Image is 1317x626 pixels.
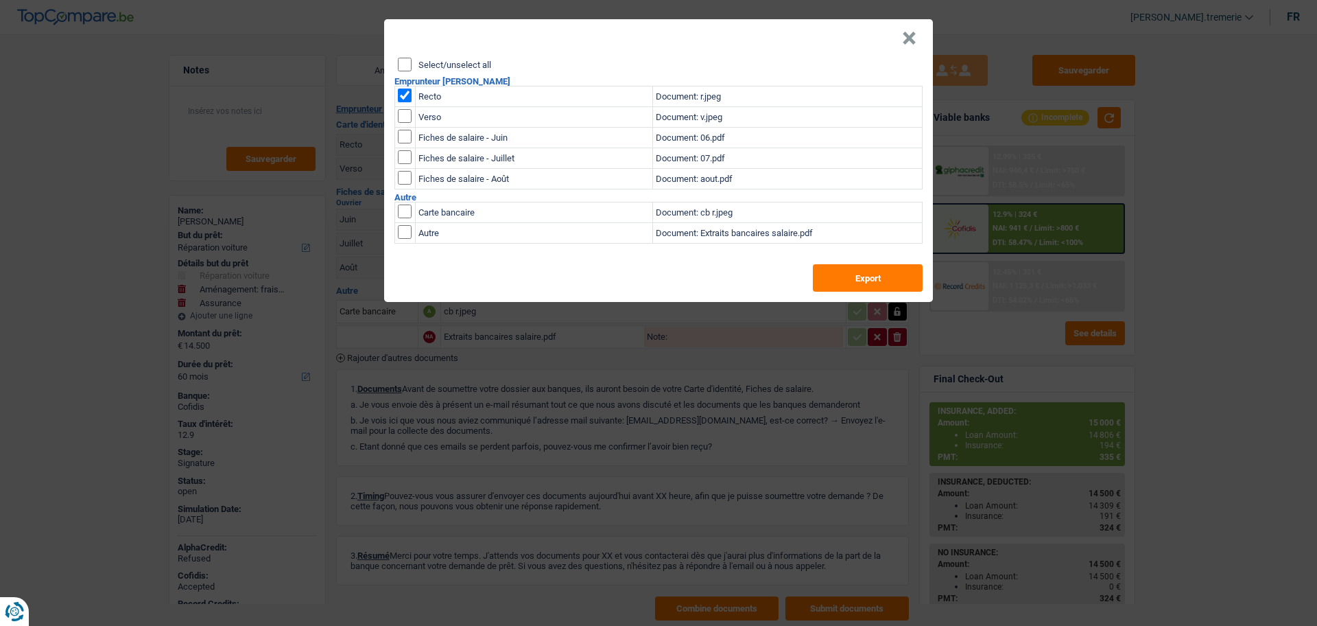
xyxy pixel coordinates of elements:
[653,128,923,148] td: Document: 06.pdf
[653,86,923,107] td: Document: r.jpeg
[653,202,923,223] td: Document: cb r.jpeg
[416,128,653,148] td: Fiches de salaire - Juin
[418,60,491,69] label: Select/unselect all
[653,169,923,189] td: Document: aout.pdf
[394,77,923,86] h2: Emprunteur [PERSON_NAME]
[416,86,653,107] td: Recto
[653,107,923,128] td: Document: v.jpeg
[416,107,653,128] td: Verso
[653,148,923,169] td: Document: 07.pdf
[813,264,923,292] button: Export
[416,202,653,223] td: Carte bancaire
[416,169,653,189] td: Fiches de salaire - Août
[416,148,653,169] td: Fiches de salaire - Juillet
[394,193,923,202] h2: Autre
[416,223,653,244] td: Autre
[902,32,916,45] button: Close
[653,223,923,244] td: Document: Extraits bancaires salaire.pdf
